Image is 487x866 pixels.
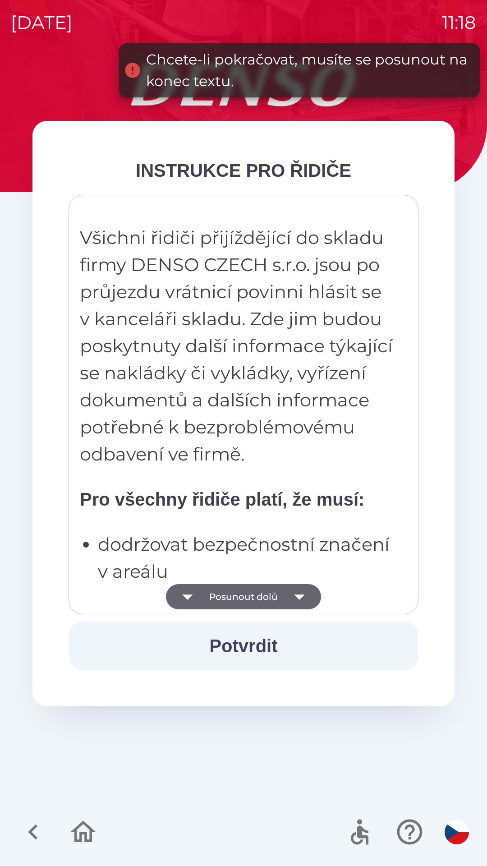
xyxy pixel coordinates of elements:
[445,820,469,844] img: cs flag
[11,9,73,36] p: [DATE]
[98,531,395,585] p: dodržovat bezpečnostní značení v areálu
[146,49,471,92] div: Chcete-li pokračovat, musíte se posunout na konec textu.
[69,622,418,670] button: Potvrdit
[442,9,476,36] p: 11:18
[80,224,395,468] p: Všichni řidiči přijíždějící do skladu firmy DENSO CZECH s.r.o. jsou po průjezdu vrátnicí povinni ...
[32,63,455,106] img: Logo
[69,157,418,184] div: INSTRUKCE PRO ŘIDIČE
[80,489,364,509] strong: Pro všechny řidiče platí, že musí:
[166,584,321,609] button: Posunout dolů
